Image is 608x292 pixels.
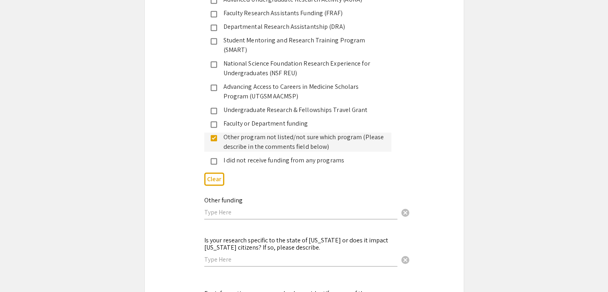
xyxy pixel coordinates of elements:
iframe: Chat [6,256,34,286]
span: cancel [401,208,410,218]
div: Faculty or Department funding [217,119,385,128]
div: Departmental Research Assistantship (DRA) [217,22,385,32]
div: Advancing Access to Careers in Medicine Scholars Program (UTGSM AACMSP) [217,82,385,101]
div: I did not receive funding from any programs [217,156,385,165]
input: Type Here [204,255,397,264]
div: National Science Foundation Research Experience for Undergraduates (NSF REU) [217,59,385,78]
span: cancel [401,255,410,265]
button: Clear [204,172,224,186]
button: Clear [397,251,413,267]
div: Student Mentoring and Research Training Program (SMART) [217,36,385,55]
input: Type Here [204,208,397,216]
mat-label: Is your research specific to the state of [US_STATE] or does it impact [US_STATE] citizens? If so... [204,236,388,252]
button: Clear [397,204,413,220]
div: Undergraduate Research & Fellowships Travel Grant [217,105,385,115]
div: Other program not listed/not sure which program (Please describe in the comments field below) [217,132,385,152]
mat-label: Other funding [204,196,243,204]
div: Faculty Research Assistants Funding (FRAF) [217,8,385,18]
